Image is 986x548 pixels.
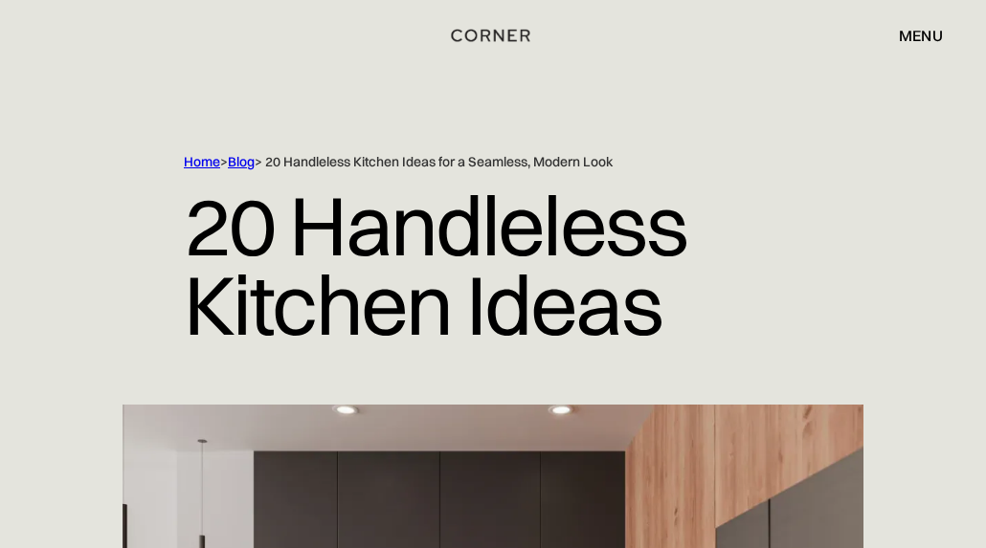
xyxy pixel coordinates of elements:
[880,19,943,52] div: menu
[184,153,802,171] div: > > 20 Handleless Kitchen Ideas for a Seamless, Modern Look
[184,171,802,359] h1: 20 Handleless Kitchen Ideas
[899,28,943,43] div: menu
[228,153,255,170] a: Blog
[452,23,534,48] a: home
[184,153,220,170] a: Home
